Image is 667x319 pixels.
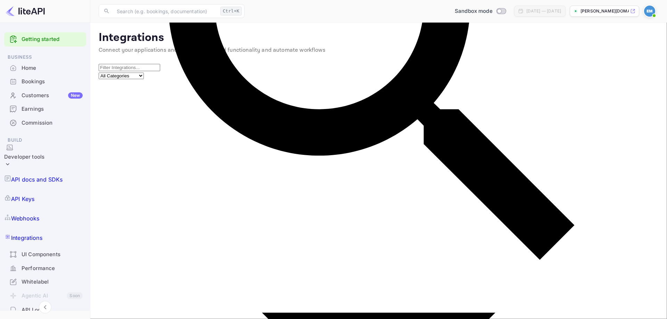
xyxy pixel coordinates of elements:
div: New [68,92,83,99]
a: Whitelabel [4,275,86,288]
p: [PERSON_NAME][DOMAIN_NAME]... [580,8,629,14]
div: Switch to Production mode [452,7,509,15]
a: UI Components [4,248,86,261]
div: Customers [22,92,83,100]
p: Webhooks [11,214,39,223]
input: Search (e.g. bookings, documentation) [113,4,217,18]
a: API docs and SDKs [4,170,86,189]
div: Performance [4,262,86,275]
div: CustomersNew [4,89,86,102]
img: Eugene Mulder [644,6,655,17]
div: Whitelabel [22,278,83,286]
span: Build [4,136,86,144]
div: Commission [4,116,86,130]
p: API Keys [11,195,34,203]
a: CustomersNew [4,89,86,102]
button: Collapse navigation [39,301,51,313]
a: Getting started [22,35,83,43]
span: Business [4,53,86,61]
a: Performance [4,262,86,275]
div: Earnings [4,102,86,116]
div: API Logs [22,306,83,314]
div: Commission [22,119,83,127]
div: Bookings [4,75,86,89]
a: Webhooks [4,209,86,228]
div: Developer tools [4,144,44,170]
div: Developer tools [4,153,44,161]
p: API docs and SDKs [11,175,63,184]
a: Commission [4,116,86,129]
span: Sandbox mode [455,7,493,15]
div: Whitelabel [4,275,86,289]
a: API Logs [4,303,86,316]
div: Home [4,61,86,75]
a: Earnings [4,102,86,115]
a: Home [4,61,86,74]
div: [DATE] — [DATE] [526,8,561,14]
div: Home [22,64,83,72]
div: Earnings [22,105,83,113]
div: Bookings [22,78,83,86]
img: LiteAPI logo [6,6,45,17]
div: Ctrl+K [220,7,242,16]
div: Getting started [4,32,86,47]
input: Filter Integrations... [99,64,160,71]
div: UI Components [22,251,83,259]
div: Performance [22,265,83,272]
a: Integrations [4,228,86,247]
div: UI Components [4,248,86,261]
p: Integrations [11,234,42,242]
a: Bookings [4,75,86,88]
a: API Keys [4,189,86,209]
